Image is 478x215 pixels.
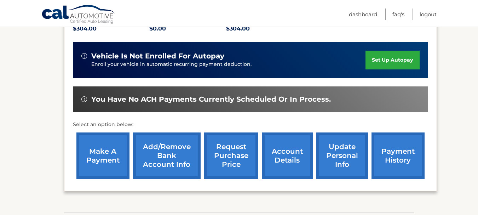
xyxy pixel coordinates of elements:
[81,96,87,102] img: alert-white.svg
[349,9,377,20] a: Dashboard
[262,132,313,179] a: account details
[81,53,87,59] img: alert-white.svg
[91,52,224,61] span: vehicle is not enrolled for autopay
[420,9,437,20] a: Logout
[204,132,258,179] a: request purchase price
[41,5,116,25] a: Cal Automotive
[226,24,303,34] p: $304.00
[316,132,368,179] a: update personal info
[149,24,226,34] p: $0.00
[133,132,201,179] a: Add/Remove bank account info
[91,61,366,68] p: Enroll your vehicle in automatic recurring payment deduction.
[76,132,129,179] a: make a payment
[392,9,404,20] a: FAQ's
[372,132,425,179] a: payment history
[73,24,150,34] p: $304.00
[73,120,428,129] p: Select an option below:
[365,51,419,69] a: set up autopay
[91,95,331,104] span: You have no ACH payments currently scheduled or in process.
